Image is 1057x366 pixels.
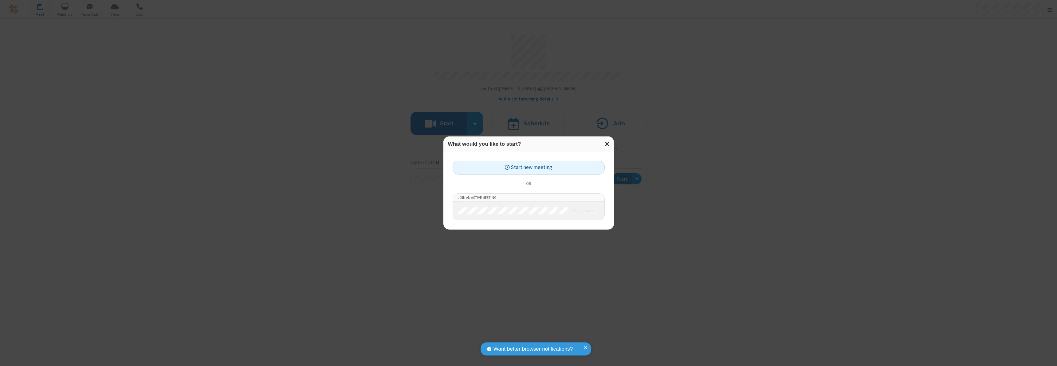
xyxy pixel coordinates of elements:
[601,136,614,152] button: Close modal
[453,161,605,175] button: Start new meeting
[572,208,595,214] em: in progress
[448,141,609,147] h3: What would you like to start?
[493,345,573,353] span: Want better browser notifications?
[524,179,533,188] span: or
[453,194,604,202] li: Join an active meeting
